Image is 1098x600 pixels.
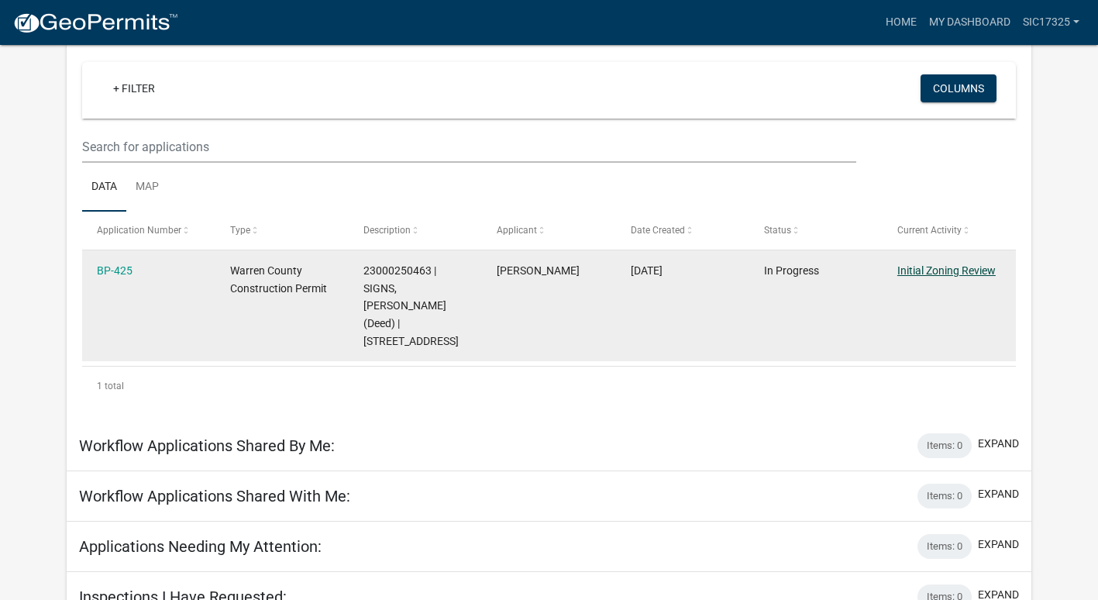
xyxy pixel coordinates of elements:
[764,225,791,236] span: Status
[126,163,168,212] a: Map
[82,163,126,212] a: Data
[497,264,580,277] span: Chris Signs
[879,8,923,37] a: Home
[215,212,349,249] datatable-header-cell: Type
[1017,8,1086,37] a: Sic17325
[82,212,215,249] datatable-header-cell: Application Number
[615,212,749,249] datatable-header-cell: Date Created
[67,34,1031,421] div: collapse
[79,537,322,556] h5: Applications Needing My Attention:
[363,225,411,236] span: Description
[631,225,685,236] span: Date Created
[883,212,1016,249] datatable-header-cell: Current Activity
[978,486,1019,502] button: expand
[921,74,996,102] button: Columns
[82,367,1016,405] div: 1 total
[82,131,856,163] input: Search for applications
[749,212,883,249] datatable-header-cell: Status
[978,436,1019,452] button: expand
[97,225,181,236] span: Application Number
[79,487,350,505] h5: Workflow Applications Shared With Me:
[363,264,459,347] span: 23000250463 | SIGNS, CHRISTOPHER (Deed) | 23257 120TH AVE
[917,433,972,458] div: Items: 0
[631,264,663,277] span: 07/24/2025
[978,536,1019,553] button: expand
[923,8,1017,37] a: My Dashboard
[897,225,962,236] span: Current Activity
[482,212,615,249] datatable-header-cell: Applicant
[230,264,327,295] span: Warren County Construction Permit
[230,225,250,236] span: Type
[897,264,996,277] a: Initial Zoning Review
[497,225,537,236] span: Applicant
[349,212,482,249] datatable-header-cell: Description
[97,264,133,277] a: BP-425
[79,436,335,455] h5: Workflow Applications Shared By Me:
[101,74,167,102] a: + Filter
[917,534,972,559] div: Items: 0
[917,484,972,509] div: Items: 0
[764,264,819,277] span: In Progress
